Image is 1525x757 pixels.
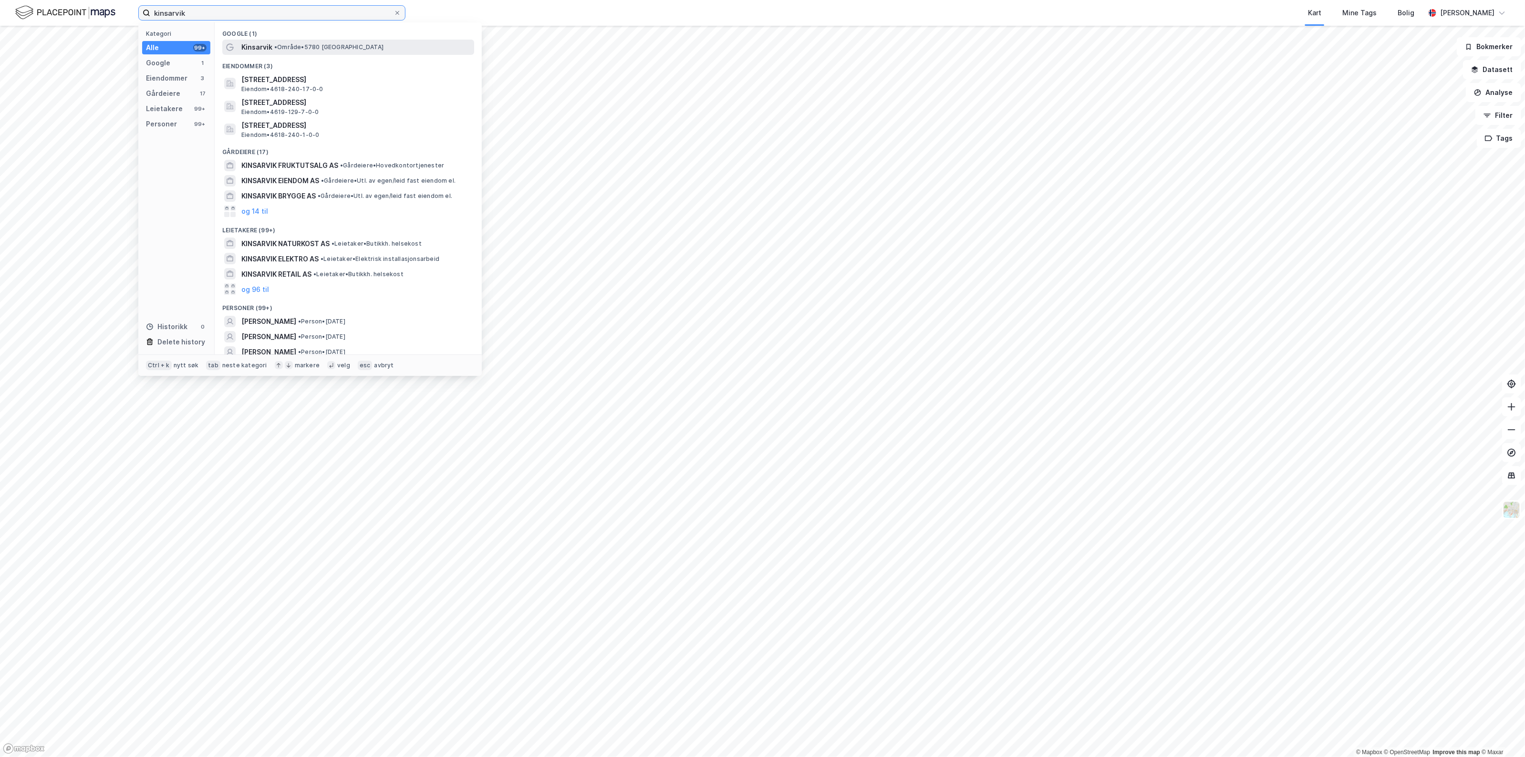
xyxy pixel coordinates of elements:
div: 99+ [193,44,207,52]
input: Søk på adresse, matrikkel, gårdeiere, leietakere eller personer [150,6,394,20]
span: Person • [DATE] [298,318,345,325]
span: Kinsarvik [241,41,272,53]
div: 17 [199,90,207,97]
span: • [318,192,321,199]
span: • [298,333,301,340]
span: Leietaker • Elektrisk installasjonsarbeid [321,255,439,263]
div: Personer [146,118,177,130]
button: Filter [1475,106,1521,125]
span: Gårdeiere • Utl. av egen/leid fast eiendom el. [321,177,456,185]
span: Gårdeiere • Utl. av egen/leid fast eiendom el. [318,192,452,200]
span: Eiendom • 4618-240-1-0-0 [241,131,319,139]
div: Historikk [146,321,187,332]
img: logo.f888ab2527a4732fd821a326f86c7f29.svg [15,4,115,21]
a: OpenStreetMap [1384,749,1431,756]
span: • [321,177,324,184]
div: Kart [1308,7,1321,19]
span: Person • [DATE] [298,348,345,356]
div: Eiendommer [146,73,187,84]
div: Leietakere [146,103,183,114]
span: KINSARVIK EIENDOM AS [241,175,319,187]
span: KINSARVIK BRYGGE AS [241,190,316,202]
span: • [274,43,277,51]
div: Alle [146,42,159,53]
span: Leietaker • Butikkh. helsekost [332,240,422,248]
iframe: Chat Widget [1477,711,1525,757]
div: Mine Tags [1342,7,1377,19]
button: Tags [1477,129,1521,148]
div: 3 [199,74,207,82]
button: og 96 til [241,283,269,295]
div: tab [206,361,220,370]
a: Improve this map [1433,749,1480,756]
div: 99+ [193,120,207,128]
a: Mapbox homepage [3,743,45,754]
div: Eiendommer (3) [215,55,482,72]
span: [STREET_ADDRESS] [241,74,470,85]
span: • [298,348,301,355]
span: [PERSON_NAME] [241,316,296,327]
span: KINSARVIK ELEKTRO AS [241,253,319,265]
div: avbryt [374,362,394,369]
button: Datasett [1463,60,1521,79]
div: 0 [199,323,207,331]
div: Ctrl + k [146,361,172,370]
span: KINSARVIK FRUKTUTSALG AS [241,160,338,171]
div: Bolig [1398,7,1414,19]
div: Personer (99+) [215,297,482,314]
div: [PERSON_NAME] [1440,7,1494,19]
div: neste kategori [222,362,267,369]
span: • [313,270,316,278]
div: Gårdeiere [146,88,180,99]
span: [PERSON_NAME] [241,331,296,342]
span: KINSARVIK RETAIL AS [241,269,311,280]
span: • [298,318,301,325]
span: Eiendom • 4619-129-7-0-0 [241,108,319,116]
div: nytt søk [174,362,199,369]
span: Leietaker • Butikkh. helsekost [313,270,404,278]
span: [STREET_ADDRESS] [241,97,470,108]
span: KINSARVIK NATURKOST AS [241,238,330,249]
span: Eiendom • 4618-240-17-0-0 [241,85,323,93]
div: Delete history [157,336,205,348]
div: 99+ [193,105,207,113]
a: Mapbox [1356,749,1382,756]
button: Bokmerker [1457,37,1521,56]
div: 1 [199,59,207,67]
div: Kategori [146,30,210,37]
span: • [332,240,334,247]
span: • [321,255,323,262]
img: Z [1503,501,1521,519]
span: Område • 5780 [GEOGRAPHIC_DATA] [274,43,384,51]
span: Person • [DATE] [298,333,345,341]
div: Leietakere (99+) [215,219,482,236]
span: • [340,162,343,169]
div: Google (1) [215,22,482,40]
span: Gårdeiere • Hovedkontortjenester [340,162,444,169]
span: [PERSON_NAME] [241,346,296,358]
div: esc [358,361,373,370]
div: markere [295,362,320,369]
div: Gårdeiere (17) [215,141,482,158]
button: og 14 til [241,206,268,217]
span: [STREET_ADDRESS] [241,120,470,131]
div: velg [337,362,350,369]
button: Analyse [1466,83,1521,102]
div: Google [146,57,170,69]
